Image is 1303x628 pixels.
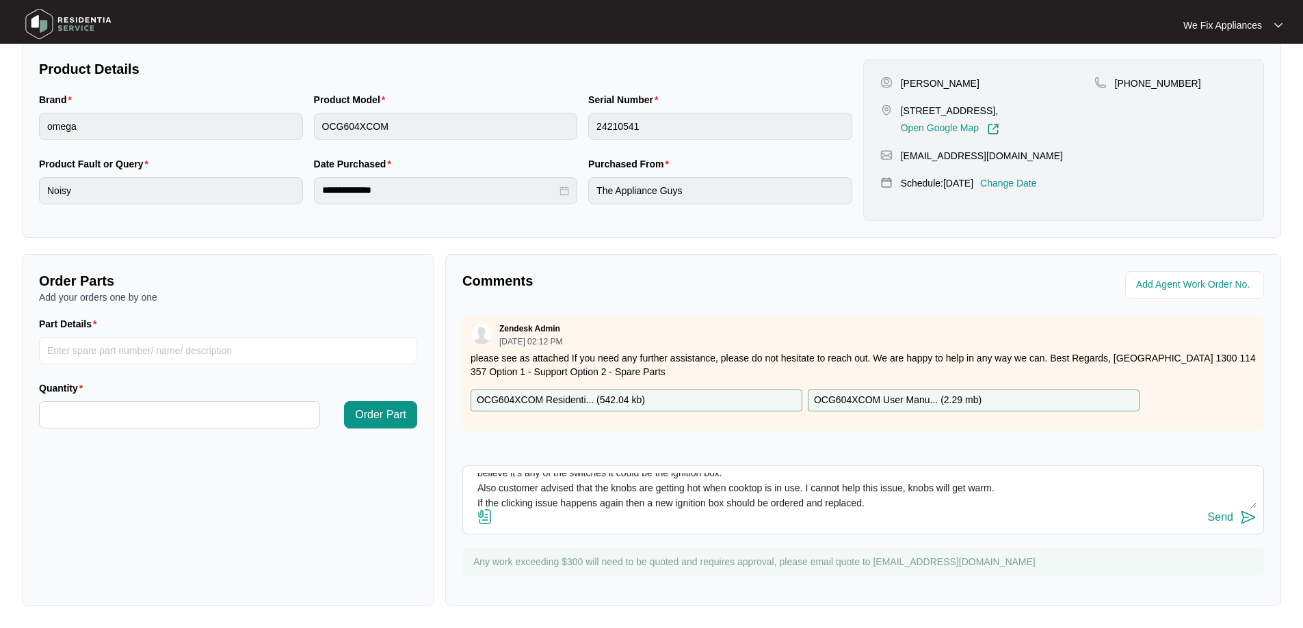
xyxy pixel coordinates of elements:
p: [EMAIL_ADDRESS][DOMAIN_NAME] [901,149,1063,163]
img: map-pin [880,104,893,116]
img: dropdown arrow [1274,22,1282,29]
p: [PHONE_NUMBER] [1115,77,1201,90]
a: Open Google Map [901,123,999,135]
label: Product Model [314,93,391,107]
input: Quantity [40,402,319,428]
p: Product Details [39,59,852,79]
div: Send [1208,511,1233,523]
p: [PERSON_NAME] [901,77,979,90]
label: Part Details [39,317,103,331]
img: residentia service logo [21,3,116,44]
img: Link-External [987,123,999,135]
input: Part Details [39,337,417,364]
span: Order Part [355,407,406,423]
p: Comments [462,271,854,290]
input: Add Agent Work Order No. [1136,277,1256,293]
p: Change Date [980,176,1037,190]
p: Add your orders one by one [39,290,417,304]
label: Date Purchased [314,157,397,171]
img: user.svg [471,324,492,344]
input: Product Fault or Query [39,177,303,204]
input: Purchased From [588,177,852,204]
img: map-pin [880,149,893,161]
p: We Fix Appliances [1183,18,1262,32]
p: Zendesk Admin [499,323,560,334]
p: Order Parts [39,271,417,290]
button: Send [1208,508,1256,527]
p: Any work exceeding $300 will need to be quoted and requires approval, please email quote to [EMAI... [473,555,1257,569]
p: OCG604XCOM Residenti... ( 542.04 kb ) [477,393,645,408]
p: [STREET_ADDRESS], [901,104,999,118]
img: user-pin [880,77,893,89]
input: Product Model [314,113,578,140]
button: Order Part [344,401,417,428]
img: map-pin [1094,77,1107,89]
p: Schedule: [DATE] [901,176,973,190]
input: Serial Number [588,113,852,140]
label: Quantity [39,381,88,395]
p: please see as attached If you need any further assistance, please do not hesitate to reach out. W... [471,351,1256,379]
img: map-pin [880,176,893,189]
img: send-icon.svg [1240,509,1256,525]
p: [DATE] 02:12 PM [499,338,562,346]
label: Serial Number [588,93,663,107]
img: file-attachment-doc.svg [477,508,493,525]
textarea: [PERSON_NAME] - [DATE] 12:53:02 PM Customer advised that the u it was clicking on its own and sho... [470,473,1256,508]
p: OCG604XCOM User Manu... ( 2.29 mb ) [814,393,982,408]
label: Purchased From [588,157,674,171]
input: Brand [39,113,303,140]
input: Date Purchased [322,183,557,197]
label: Product Fault or Query [39,157,154,171]
label: Brand [39,93,77,107]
